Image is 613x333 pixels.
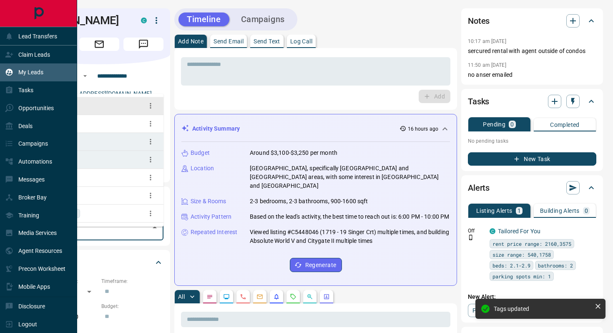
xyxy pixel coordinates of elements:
svg: Push Notification Only [468,235,474,240]
div: condos.ca [490,228,495,234]
p: Pending [483,121,505,127]
p: Activity Summary [192,124,240,133]
span: parking spots min: 1 [492,272,551,280]
span: beds: 2.1-2.9 [492,261,530,270]
p: Log Call [290,38,312,44]
p: 10:17 am [DATE] [468,38,506,44]
p: 16 hours ago [408,125,438,133]
button: Close [149,222,161,233]
span: Message [123,38,163,51]
a: Property [468,304,511,317]
p: Off [468,227,485,235]
p: Activity Pattern [191,212,231,221]
svg: Emails [256,293,263,300]
p: No pending tasks [468,135,596,147]
div: condos.ca [141,18,147,23]
p: Size & Rooms [191,197,226,206]
div: Activity Summary16 hours ago [181,121,450,136]
button: Timeline [178,13,229,26]
svg: Notes [206,293,213,300]
div: Alerts [468,178,596,198]
p: New Alert: [468,293,596,301]
a: Tailored For You [498,228,540,235]
p: 0 [510,121,514,127]
p: [GEOGRAPHIC_DATA], specifically [GEOGRAPHIC_DATA] and [GEOGRAPHIC_DATA] areas, with some interest... [250,164,450,190]
p: Building Alerts [540,208,580,214]
p: no anser emailed [468,71,596,79]
div: Tags updated [494,305,591,312]
a: [EMAIL_ADDRESS][DOMAIN_NAME] [58,90,152,97]
span: rent price range: 2160,3575 [492,240,571,248]
p: Location [191,164,214,173]
p: 1 [518,208,521,214]
p: sercured rental with agent outside of condos [468,47,596,55]
button: Open [80,71,90,81]
svg: Lead Browsing Activity [223,293,230,300]
svg: Agent Actions [323,293,330,300]
p: Budget: [101,303,163,310]
p: 0 [585,208,588,214]
p: 11:50 am [DATE] [468,62,506,68]
p: Viewed listing #C5448046 (1719 - 19 Singer Crt) multiple times, and building Absolute World V and... [250,228,450,245]
p: Send Text [254,38,280,44]
p: Repeated Interest [191,228,237,237]
p: Budget [191,149,210,157]
div: Criteria [35,252,163,272]
button: Regenerate [290,258,342,272]
h2: Tasks [468,95,489,108]
span: size range: 540,1758 [492,250,551,259]
div: Notes [468,11,596,31]
p: All [178,294,185,300]
p: Send Email [214,38,244,44]
p: 2-3 bedrooms, 2-3 bathrooms, 900-1600 sqft [250,197,368,206]
h2: Alerts [468,181,490,194]
p: Around $3,100-$3,250 per month [250,149,337,157]
svg: Opportunities [306,293,313,300]
svg: Listing Alerts [273,293,280,300]
span: Email [79,38,119,51]
button: Campaigns [233,13,293,26]
svg: Calls [240,293,246,300]
svg: Requests [290,293,296,300]
span: bathrooms: 2 [538,261,573,270]
p: Completed [550,122,580,128]
p: Timeframe: [101,277,163,285]
p: Add Note [178,38,203,44]
p: Listing Alerts [476,208,513,214]
h2: Notes [468,14,490,28]
h1: [PERSON_NAME] [35,14,128,27]
p: Based on the lead's activity, the best time to reach out is: 6:00 PM - 10:00 PM [250,212,449,221]
div: Tasks [468,91,596,111]
button: New Task [468,152,596,166]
